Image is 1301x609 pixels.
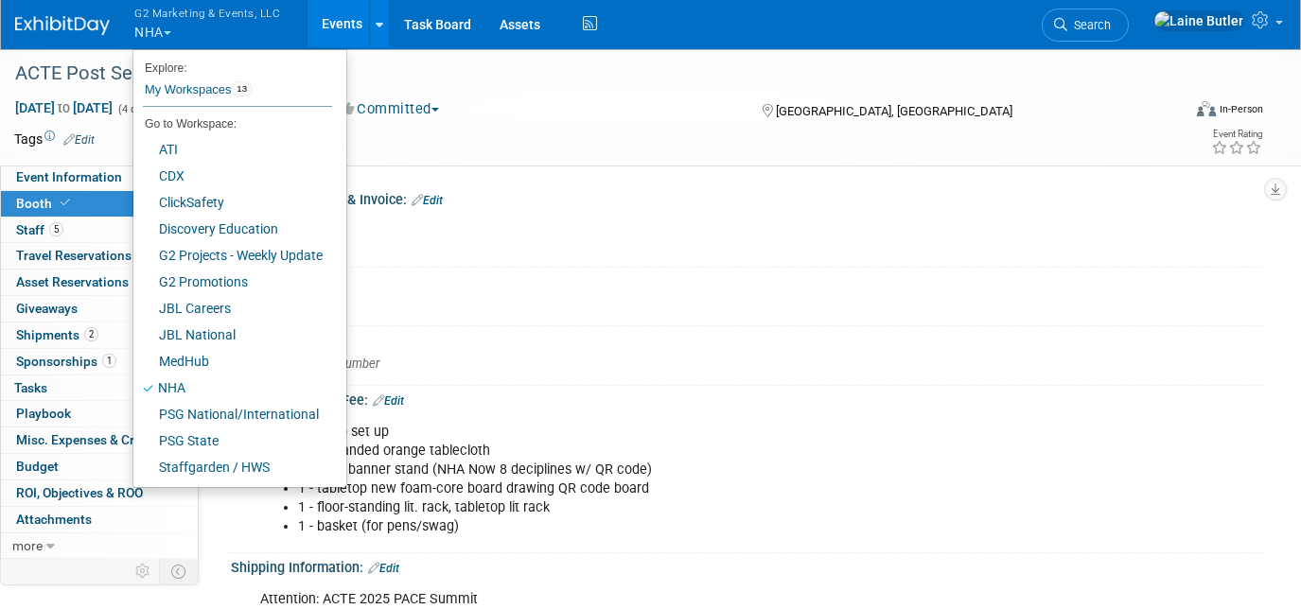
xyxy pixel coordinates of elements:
div: Included in Booth Fee: [231,386,1263,410]
div: Tabletop [245,289,1249,319]
a: Playbook [1,401,198,426]
div: Booth Number: [231,326,1263,350]
a: Staffgarden / HWS [133,454,332,480]
span: G2 Marketing & Events, LLC [134,3,280,23]
a: Giveaways [1,296,198,322]
span: Playbook [16,406,71,421]
a: Asset Reservations [1,270,198,295]
a: ATI [133,136,332,163]
div: Basic tabletop set up [247,413,1063,546]
a: Travel Reservations [1,243,198,269]
a: ROI, Objectives & ROO [1,480,198,506]
div: Event Format [1079,98,1263,127]
span: to [55,100,73,115]
span: Misc. Expenses & Credits [16,432,164,447]
a: Tasks [1,375,198,401]
span: [GEOGRAPHIC_DATA], [GEOGRAPHIC_DATA] [776,104,1012,118]
li: Explore: [133,57,332,74]
span: Budget [16,459,59,474]
li: 1 - floor banner stand (NHA Now 8 deciplines w/ QR code) [298,461,1051,479]
a: G2 Promotions [133,269,332,295]
button: Committed [334,99,447,119]
span: Shipments [16,327,98,342]
span: Travel Reservations [16,248,132,263]
i: Booth reservation complete [61,198,70,208]
span: Sponsorships [16,354,116,369]
span: Giveaways [16,301,78,316]
a: Edit [368,562,399,575]
a: more [1,533,198,559]
span: Event Information [16,169,122,184]
li: NHA-branded orange tablecloth [298,442,1051,461]
div: Reserved [245,213,1249,258]
a: ClickSafety [133,189,332,216]
li: Go to Workspace: [133,112,332,136]
span: Search [1067,18,1111,32]
li: 1 - basket (for pens/swag) [298,517,1051,536]
span: Asset Reservations [16,274,129,289]
span: 1 [102,354,116,368]
a: JBL National [133,322,332,348]
td: Tags [14,130,95,148]
a: CDX [133,163,332,189]
span: Attachments [16,512,92,527]
div: Event Rating [1211,130,1262,139]
span: more [12,538,43,553]
a: Booth [1,191,198,217]
a: My Workspaces13 [143,74,332,106]
a: Budget [1,454,198,479]
a: Discovery Education [133,216,332,242]
div: ACTE Post Secondary [9,57,1157,91]
a: PSG State [133,427,332,454]
div: Booth Size: [231,268,1263,291]
span: 5 [49,222,63,236]
span: ROI, Objectives & ROO [16,485,143,500]
span: [DATE] [DATE] [14,99,114,116]
a: NHA [133,374,332,401]
a: Edit [63,133,95,147]
a: Misc. Expenses & Credits [1,427,198,453]
div: Booth Reservation & Invoice: [231,185,1263,210]
a: Search [1042,9,1129,42]
li: 1 - floor-standing lit. rack, tabletop lit rack [298,498,1051,517]
img: Format-Inperson.png [1197,101,1216,116]
a: Shipments2 [1,322,198,348]
div: In-Person [1219,102,1263,116]
span: Booth [16,196,74,211]
img: ExhibitDay [15,16,110,35]
td: Personalize Event Tab Strip [127,559,160,583]
a: G2 Projects - Weekly Update [133,242,332,269]
a: JBL Careers [133,295,332,322]
span: (4 days) [116,103,156,115]
a: PSG National/International [133,401,332,427]
a: Attachments [1,507,198,532]
span: 2 [84,327,98,341]
a: MedHub [133,348,332,374]
a: Staff5 [1,217,198,243]
span: Tasks [14,380,47,395]
li: 1 - tabletop new foam-core board drawing QR code board [298,479,1051,498]
a: Edit [412,194,443,207]
td: Toggle Event Tabs [160,559,199,583]
span: Staff [16,222,63,237]
a: Edit [373,394,404,408]
a: Sponsorships1 [1,349,198,374]
a: Event Information [1,165,198,190]
span: 13 [231,81,253,96]
img: Laine Butler [1153,10,1244,31]
div: Shipping Information: [231,553,1263,578]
